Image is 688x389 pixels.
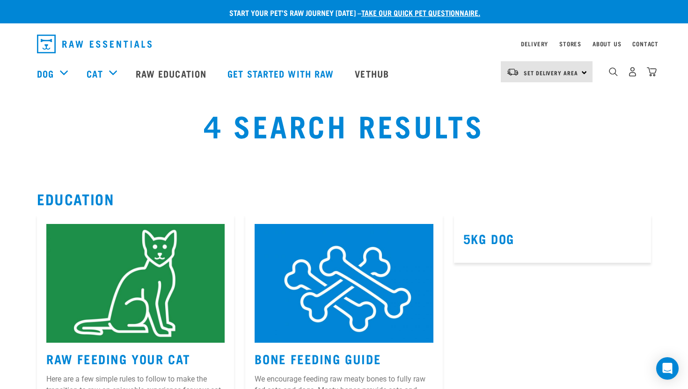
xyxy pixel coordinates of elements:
nav: dropdown navigation [29,31,659,57]
img: home-icon@2x.png [647,67,657,77]
a: Get started with Raw [218,55,345,92]
a: take our quick pet questionnaire. [361,10,480,14]
img: 6.jpg [255,224,433,343]
div: Open Intercom Messenger [656,357,679,380]
h2: Education [37,190,651,207]
span: Set Delivery Area [524,71,578,74]
a: Stores [559,42,581,45]
img: van-moving.png [506,68,519,76]
a: Raw Education [126,55,218,92]
a: Dog [37,66,54,80]
a: Raw Feeding Your Cat [46,355,190,362]
img: user.png [628,67,637,77]
a: Vethub [345,55,401,92]
a: About Us [593,42,621,45]
a: 5kg Dog [463,235,514,242]
a: Cat [87,66,102,80]
img: 3.jpg [46,224,225,343]
h1: 4 Search Results [132,108,556,142]
a: Delivery [521,42,548,45]
a: Contact [632,42,659,45]
img: home-icon-1@2x.png [609,67,618,76]
a: Bone Feeding Guide [255,355,381,362]
img: Raw Essentials Logo [37,35,152,53]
